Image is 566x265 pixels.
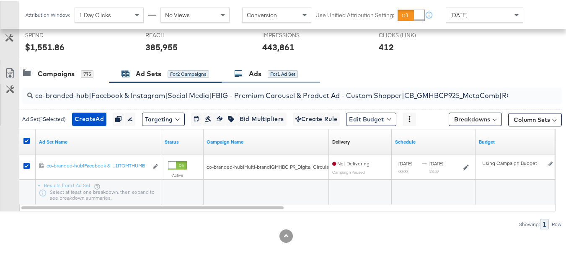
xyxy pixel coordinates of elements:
[450,10,468,18] span: [DATE]
[429,167,439,172] sub: 23:59
[519,220,540,226] div: Showing:
[25,40,65,52] div: $1,551.86
[332,137,350,144] a: Reflects the ability of your Ad Set to achieve delivery based on ad states, schedule and budget.
[398,159,412,165] span: [DATE]
[482,159,546,165] div: Using Campaign Budget
[540,218,549,228] div: 1
[47,161,148,170] a: co-branded-hub|Facebook & I...1|TOMTHUMB
[379,40,394,52] div: 412
[332,159,370,165] span: Not Delivering
[38,68,75,77] div: Campaigns
[295,113,338,123] span: Create Rule
[145,40,178,52] div: 385,955
[81,69,93,77] div: 775
[240,113,284,123] span: Bid Multipliers
[508,112,562,125] button: Column Sets
[551,220,562,226] div: Row
[315,10,394,18] label: Use Unified Attribution Setting:
[75,113,104,123] span: Create Ad
[47,161,148,168] div: co-branded-hub|Facebook & I...1|TOMTHUMB
[79,10,111,18] span: 1 Day Clicks
[207,137,326,144] a: Your campaign name.
[39,137,158,144] a: Your Ad Set name.
[249,68,261,77] div: Ads
[398,167,408,172] sub: 00:00
[33,83,514,99] input: Search Ad Set Name, ID or Objective
[262,40,295,52] div: 443,861
[22,114,66,122] div: Ad Set ( 1 Selected)
[395,137,472,144] a: Shows when your Ad Set is scheduled to deliver.
[379,30,442,38] span: CLICKS (LINK)
[346,111,396,125] button: Edit Budget
[332,137,350,144] div: Delivery
[449,111,502,125] button: Breakdowns
[25,30,88,38] span: SPEND
[479,137,556,144] a: Shows the current budget of Ad Set.
[429,159,443,165] span: [DATE]
[142,111,185,125] button: Targeting
[72,111,106,125] button: CreateAd
[136,68,161,77] div: Ad Sets
[165,137,200,144] a: Shows the current state of your Ad Set.
[168,171,187,177] label: Active
[168,69,209,77] div: for 2 Campaigns
[165,10,190,18] span: No Views
[262,30,325,38] span: IMPRESSIONS
[268,69,298,77] div: for 1 Ad Set
[145,30,208,38] span: REACH
[293,111,340,125] button: Create Rule
[247,10,277,18] span: Conversion
[332,168,365,173] sub: Campaign Paused
[25,11,70,17] div: Attribution Window:
[237,111,287,125] button: Bid Multipliers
